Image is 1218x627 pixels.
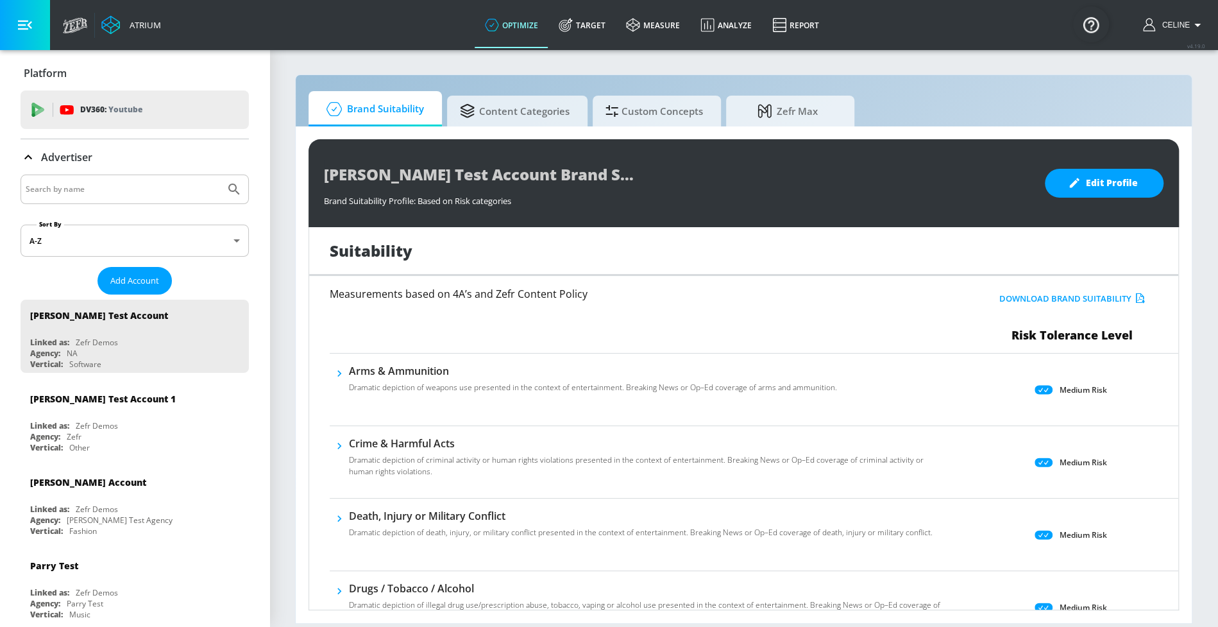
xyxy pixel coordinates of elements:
p: Dramatic depiction of criminal activity or human rights violations presented in the context of en... [349,454,947,477]
p: Medium Risk [1060,456,1107,469]
h6: Measurements based on 4A’s and Zefr Content Policy [330,289,895,299]
div: [PERSON_NAME] Test Account 1Linked as:Zefr DemosAgency:ZefrVertical:Other [21,383,249,456]
div: [PERSON_NAME] Test AccountLinked as:Zefr DemosAgency:NAVertical:Software [21,300,249,373]
button: Add Account [97,267,172,295]
span: Content Categories [460,96,570,126]
div: [PERSON_NAME] Account [30,476,146,488]
div: Linked as: [30,587,69,598]
button: Open Resource Center [1073,6,1109,42]
div: Linked as: [30,420,69,431]
div: [PERSON_NAME] Test Agency [67,515,173,526]
div: Zefr Demos [76,337,118,348]
p: Youtube [108,103,142,116]
a: Report [762,2,829,48]
div: Brand Suitability Profile: Based on Risk categories [324,189,1032,207]
label: Sort By [37,220,64,228]
div: Parry Test [67,598,103,609]
div: A-Z [21,225,249,257]
div: Zefr Demos [76,420,118,431]
p: Dramatic depiction of death, injury, or military conflict presented in the context of entertainme... [349,527,933,538]
div: Vertical: [30,609,63,620]
span: Custom Concepts [605,96,703,126]
div: Arms & AmmunitionDramatic depiction of weapons use presented in the context of entertainment. Bre... [349,364,837,401]
span: Brand Suitability [321,94,424,125]
a: Atrium [101,15,161,35]
div: Agency: [30,598,60,609]
a: optimize [475,2,548,48]
div: Agency: [30,431,60,442]
p: Medium Risk [1060,601,1107,614]
button: Edit Profile [1045,169,1163,198]
div: Zefr Demos [76,504,118,515]
div: Linked as: [30,337,69,348]
div: Other [69,442,90,453]
div: Parry Test [30,560,78,572]
div: Linked as: [30,504,69,515]
div: Crime & Harmful ActsDramatic depiction of criminal activity or human rights violations presented ... [349,436,947,485]
h6: Drugs / Tobacco / Alcohol [349,581,947,596]
p: Medium Risk [1060,528,1107,542]
div: [PERSON_NAME] AccountLinked as:Zefr DemosAgency:[PERSON_NAME] Test AgencyVertical:Fashion [21,467,249,540]
div: [PERSON_NAME] Test Account [30,309,168,322]
div: Zefr Demos [76,587,118,598]
div: NA [67,348,78,359]
button: Celine [1143,17,1205,33]
span: Risk Tolerance Level [1011,327,1133,343]
a: measure [616,2,690,48]
h1: Suitability [330,240,412,261]
p: Advertiser [41,150,92,164]
p: Dramatic depiction of illegal drug use/prescription abuse, tobacco, vaping or alcohol use present... [349,599,947,623]
p: Platform [24,66,67,80]
input: Search by name [26,181,220,198]
button: Download Brand Suitability [996,289,1148,309]
span: v 4.19.0 [1187,42,1205,49]
div: Parry TestLinked as:Zefr DemosAgency:Parry TestVertical:Music [21,550,249,623]
a: Analyze [690,2,762,48]
div: Fashion [69,526,97,537]
div: Software [69,359,101,370]
span: Add Account [110,273,159,288]
div: Vertical: [30,526,63,537]
div: Advertiser [21,139,249,175]
span: Edit Profile [1070,175,1138,191]
div: Platform [21,55,249,91]
div: Vertical: [30,359,63,370]
h6: Arms & Ammunition [349,364,837,378]
a: Target [548,2,616,48]
div: Agency: [30,515,60,526]
div: Zefr [67,431,81,442]
div: Death, Injury or Military ConflictDramatic depiction of death, injury, or military conflict prese... [349,509,933,546]
h6: Death, Injury or Military Conflict [349,509,933,523]
span: login as: celine.ghanbary@zefr.com [1157,21,1190,30]
div: Music [69,609,90,620]
p: Medium Risk [1060,383,1107,397]
div: Agency: [30,348,60,359]
h6: Crime & Harmful Acts [349,436,947,451]
span: Zefr Max [739,96,836,126]
div: [PERSON_NAME] Test Account 1 [30,393,176,405]
div: DV360: Youtube [21,90,249,129]
p: DV360: [80,103,142,117]
div: Atrium [124,19,161,31]
p: Dramatic depiction of weapons use presented in the context of entertainment. Breaking News or Op–... [349,382,837,393]
div: Vertical: [30,442,63,453]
